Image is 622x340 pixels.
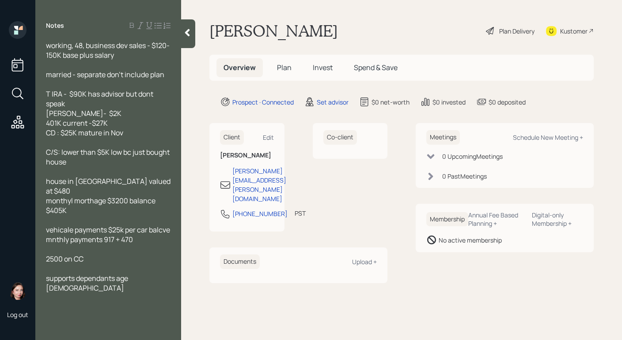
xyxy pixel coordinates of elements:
h6: Documents [220,254,260,269]
h6: Co-client [323,130,357,145]
span: T IRA - $90K has advisor but dont speak [46,89,155,108]
div: Log out [7,310,28,319]
div: No active membership [439,235,502,245]
div: 0 Past Meeting s [442,172,487,181]
span: C/S: lower than $5K low bc just bought house [46,147,171,167]
div: $0 invested [432,97,466,107]
span: supports dependants age [DEMOGRAPHIC_DATA] [46,273,129,293]
div: 0 Upcoming Meeting s [442,152,503,161]
div: Set advisor [317,97,349,107]
h1: [PERSON_NAME] [209,21,338,41]
span: vehicale payments $25k per car balcve [46,225,170,235]
span: [PERSON_NAME]- $2K [46,108,121,118]
h6: Client [220,130,244,145]
span: working, 48, business dev sales - $120-150K base plus salary [46,41,170,60]
h6: Meetings [426,130,460,145]
span: married - separate don't include plan [46,70,164,79]
div: Upload + [352,258,377,266]
div: Plan Delivery [499,26,535,36]
div: Digital-only Membership + [532,211,583,228]
div: $0 net-worth [372,97,410,107]
span: house in [GEOGRAPHIC_DATA] valued at $480 [46,176,172,196]
span: mnthly payments 917 + 470 [46,235,133,244]
div: Kustomer [560,26,588,36]
img: aleksandra-headshot.png [9,282,27,300]
h6: [PERSON_NAME] [220,152,274,159]
div: PST [295,209,306,218]
div: Prospect · Connected [232,97,294,107]
span: 2500 on CC [46,254,83,264]
span: Overview [224,63,256,72]
div: [PERSON_NAME][EMAIL_ADDRESS][PERSON_NAME][DOMAIN_NAME] [232,166,286,203]
div: Annual Fee Based Planning + [468,211,525,228]
div: $0 deposited [489,97,526,107]
h6: Membership [426,212,468,227]
span: 401K current -$27K [46,118,108,128]
span: Plan [277,63,292,72]
div: Schedule New Meeting + [513,133,583,142]
label: Notes [46,21,64,30]
span: Invest [313,63,333,72]
span: monthyl morthage $3200 balance $405K [46,196,157,215]
span: Spend & Save [354,63,398,72]
span: CD : $25K mature in Nov [46,128,123,138]
div: [PHONE_NUMBER] [232,209,288,218]
div: Edit [263,133,274,142]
